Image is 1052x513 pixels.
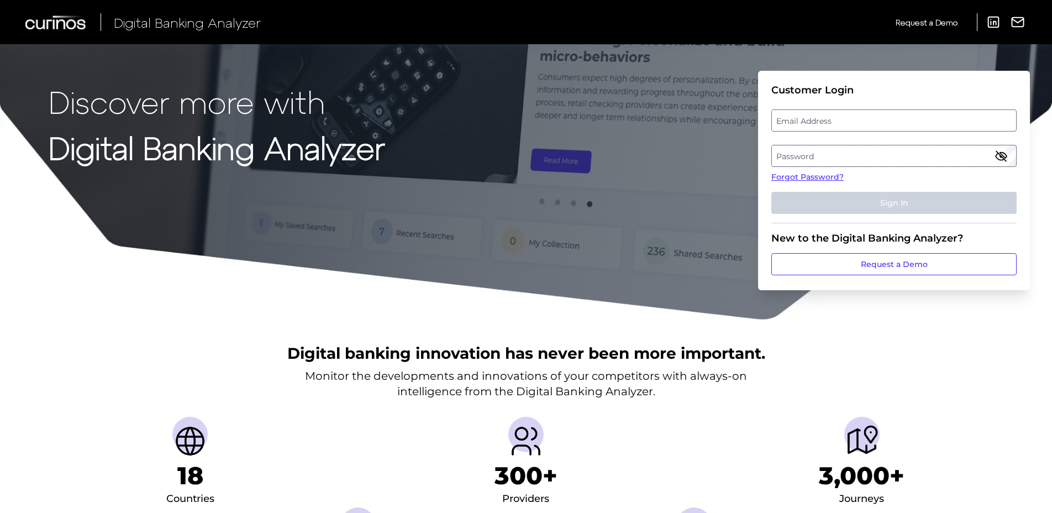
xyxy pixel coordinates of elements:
[49,129,385,166] strong: Digital Banking Analyzer
[772,111,1016,130] label: Email Address
[502,490,549,508] div: Providers
[172,423,208,459] img: Countries
[287,343,765,364] h2: Digital banking innovation has never been more important.
[166,490,214,508] div: Countries
[771,171,1017,183] a: Forgot Password?
[508,423,544,459] img: Providers
[844,423,880,459] img: Journeys
[896,18,958,27] span: Request a Demo
[839,490,884,508] div: Journeys
[896,13,958,32] a: Request a Demo
[771,232,1017,244] div: New to the Digital Banking Analyzer?
[771,253,1017,275] a: Request a Demo
[49,84,385,119] p: Discover more with
[771,192,1017,214] button: Sign In
[772,146,1016,166] label: Password
[305,368,747,399] p: Monitor the developments and innovations of your competitors with always-on intelligence from the...
[771,84,1017,96] div: Customer Login
[114,14,261,30] span: Digital Banking Analyzer
[25,15,87,29] img: Curinos
[495,461,557,490] h1: 300+
[177,461,203,490] h1: 18
[819,461,904,490] h1: 3,000+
